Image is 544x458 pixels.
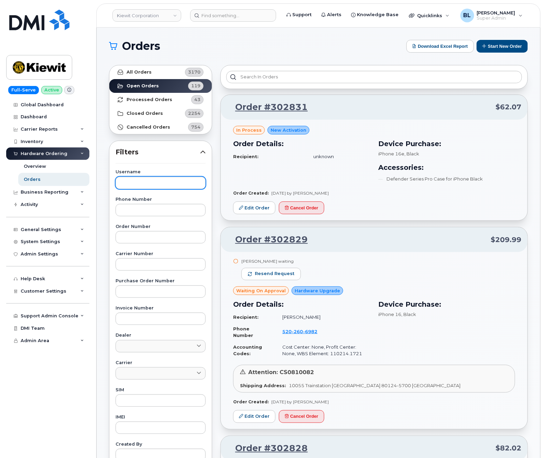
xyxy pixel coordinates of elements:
td: [PERSON_NAME] [276,311,370,323]
strong: Accounting Codes: [233,344,262,356]
button: Download Excel Report [406,40,474,53]
span: Resend request [255,271,294,277]
span: 3170 [188,69,200,75]
span: Waiting On Approval [236,287,286,294]
label: Purchase Order Number [116,279,206,283]
span: 119 [191,83,200,89]
strong: Phone Number [233,326,253,338]
label: SIM [116,388,206,392]
strong: Closed Orders [127,111,163,116]
td: Cost Center: None, Profit Center: None, WBS Element: 110214.1721 [276,341,370,359]
span: $209.99 [491,235,521,245]
span: iPhone 16 [378,312,401,317]
label: Order Number [116,225,206,229]
span: Orders [122,41,160,51]
a: All Orders3170 [109,65,212,79]
strong: Recipient: [233,154,259,159]
span: 520 [282,329,317,334]
span: iPhone 16e [378,151,404,156]
a: Order #302831 [227,101,308,113]
a: Processed Orders43 [109,93,212,107]
a: Cancelled Orders754 [109,120,212,134]
span: 260 [292,329,303,334]
h3: Order Details: [233,139,370,149]
span: [DATE] by [PERSON_NAME] [271,190,329,196]
div: [PERSON_NAME] waiting [241,258,301,264]
strong: Open Orders [127,83,159,89]
span: Filters [116,147,200,157]
span: $82.02 [496,443,521,453]
a: Open Orders119 [109,79,212,93]
strong: Recipient: [233,314,259,320]
button: Start New Order [477,40,528,53]
label: Dealer [116,333,206,338]
span: Attention: CS0810082 [248,369,314,375]
h3: Order Details: [233,299,370,309]
span: , Black [401,312,416,317]
iframe: Messenger Launcher [514,428,539,453]
label: Carrier [116,361,206,365]
h3: Device Purchase: [378,139,515,149]
span: 754 [191,124,200,130]
span: New Activation [271,127,306,133]
li: Defender Series Pro Case for iPhone Black [378,176,515,182]
span: [DATE] by [PERSON_NAME] [271,399,329,404]
a: Edit Order [233,201,275,214]
span: Hardware Upgrade [295,287,340,294]
label: Username [116,170,206,174]
label: Phone Number [116,197,206,202]
strong: Shipping Address: [240,383,286,388]
a: Closed Orders2254 [109,107,212,120]
label: IMEI [116,415,206,419]
input: Search in orders [226,71,522,83]
label: Created By [116,442,206,447]
strong: All Orders [127,69,152,75]
span: 6982 [303,329,317,334]
strong: Processed Orders [127,97,172,102]
span: 10055 Trainstation [GEOGRAPHIC_DATA] 80124-5700 [GEOGRAPHIC_DATA] [289,383,460,388]
label: Invoice Number [116,306,206,310]
h3: Accessories: [378,162,515,173]
a: Order #302829 [227,233,308,246]
strong: Order Created: [233,399,269,404]
a: Order #302828 [227,442,308,455]
button: Resend request [241,268,301,280]
strong: Order Created: [233,190,269,196]
strong: Cancelled Orders [127,124,170,130]
span: in process [236,127,262,133]
a: 5202606982 [282,329,326,334]
span: 2254 [188,110,200,117]
label: Carrier Number [116,252,206,256]
button: Cancel Order [279,410,324,423]
button: Cancel Order [279,201,324,214]
span: $62.07 [496,102,521,112]
span: , Black [404,151,419,156]
span: 43 [194,96,200,103]
h3: Device Purchase: [378,299,515,309]
td: unknown [307,151,370,163]
a: Edit Order [233,410,275,423]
